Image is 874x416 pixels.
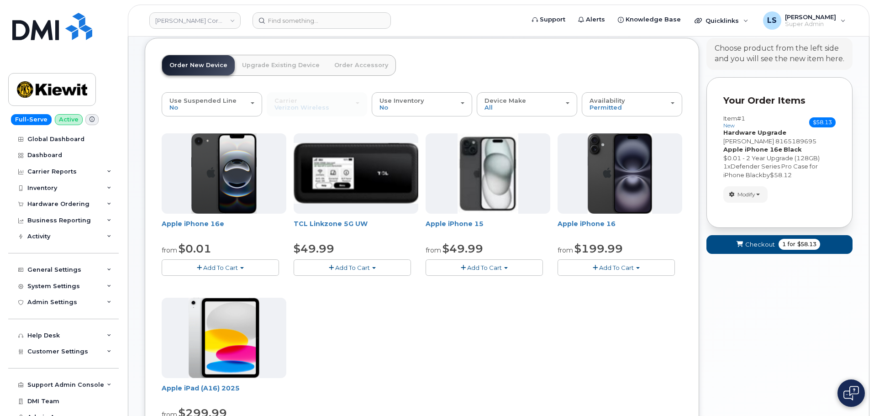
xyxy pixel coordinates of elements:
[723,122,735,129] small: new
[706,17,739,24] span: Quicklinks
[484,104,493,111] span: All
[767,15,777,26] span: LS
[294,220,368,228] a: TCL Linkzone 5G UW
[590,104,622,111] span: Permitted
[723,115,745,128] h3: Item
[582,92,682,116] button: Availability Permitted
[526,11,572,29] a: Support
[723,163,727,170] span: 1
[458,133,518,214] img: iphone15.jpg
[294,242,334,255] span: $49.99
[162,55,235,75] a: Order New Device
[737,115,745,122] span: #1
[162,220,224,228] a: Apple iPhone 16e
[745,240,775,249] span: Checkout
[426,220,484,228] a: Apple iPhone 15
[327,55,395,75] a: Order Accessory
[688,11,755,30] div: Quicklinks
[809,117,836,127] span: $58.13
[253,12,391,29] input: Find something...
[149,12,241,29] a: Kiewit Corporation
[782,240,786,248] span: 1
[723,129,786,136] strong: Hardware Upgrade
[626,15,681,24] span: Knowledge Base
[723,163,818,179] span: Defender Series Pro Case for iPhone Black
[797,240,816,248] span: $58.13
[558,219,682,237] div: Apple iPhone 16
[379,104,388,111] span: No
[737,190,755,199] span: Modify
[477,92,577,116] button: Device Make All
[335,264,370,271] span: Add To Cart
[588,133,652,214] img: iphone_16_plus.png
[572,11,611,29] a: Alerts
[723,162,836,179] div: x by
[426,246,441,254] small: from
[169,104,178,111] span: No
[426,219,550,237] div: Apple iPhone 15
[162,246,177,254] small: from
[189,298,259,378] img: ipad_11.png
[379,97,424,104] span: Use Inventory
[294,143,418,203] img: linkzone5g.png
[162,384,240,392] a: Apple iPad (A16) 2025
[723,137,774,145] span: [PERSON_NAME]
[162,92,262,116] button: Use Suspended Line No
[706,235,853,254] button: Checkout 1 for $58.13
[372,92,472,116] button: Use Inventory No
[294,219,418,237] div: TCL Linkzone 5G UW
[484,97,526,104] span: Device Make
[294,259,411,275] button: Add To Cart
[467,264,502,271] span: Add To Cart
[442,242,483,255] span: $49.99
[784,146,802,153] strong: Black
[169,97,237,104] span: Use Suspended Line
[785,21,836,28] span: Super Admin
[590,97,625,104] span: Availability
[723,186,768,202] button: Modify
[574,242,623,255] span: $199.99
[770,171,792,179] span: $58.12
[179,242,211,255] span: $0.01
[723,154,836,163] div: $0.01 - 2 Year Upgrade (128GB)
[715,43,844,64] div: Choose product from the left side and you will see the new item here.
[586,15,605,24] span: Alerts
[558,246,573,254] small: from
[775,137,816,145] span: 8165189695
[162,384,286,402] div: Apple iPad (A16) 2025
[426,259,543,275] button: Add To Cart
[723,146,782,153] strong: Apple iPhone 16e
[611,11,687,29] a: Knowledge Base
[162,219,286,237] div: Apple iPhone 16e
[786,240,797,248] span: for
[757,11,852,30] div: Luke Shomaker
[162,259,279,275] button: Add To Cart
[203,264,238,271] span: Add To Cart
[843,386,859,400] img: Open chat
[599,264,634,271] span: Add To Cart
[785,13,836,21] span: [PERSON_NAME]
[540,15,565,24] span: Support
[558,220,616,228] a: Apple iPhone 16
[723,94,836,107] p: Your Order Items
[235,55,327,75] a: Upgrade Existing Device
[191,133,257,214] img: iphone16e.png
[558,259,675,275] button: Add To Cart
